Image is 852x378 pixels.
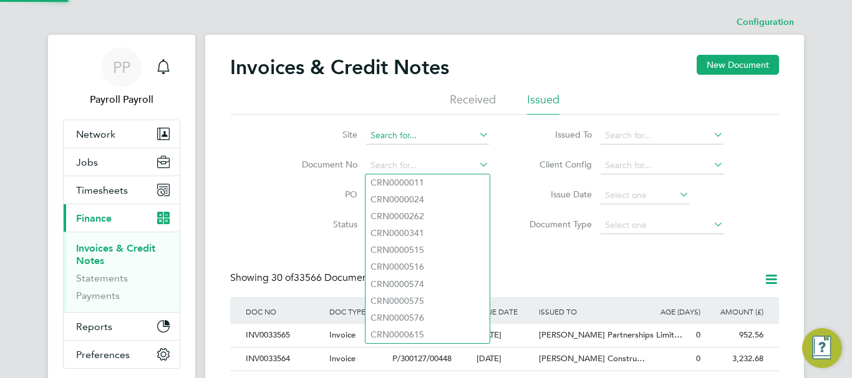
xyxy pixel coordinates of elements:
[392,353,452,364] span: P/300127/00448
[365,208,490,225] li: CRN0000262
[520,189,592,200] label: Issue Date
[243,297,326,326] div: DOC NO
[696,353,700,364] span: 0
[64,341,180,368] button: Preferences
[601,217,724,234] input: Select one
[366,157,489,174] input: Search for...
[696,329,700,340] span: 0
[539,329,682,340] span: [PERSON_NAME] Partnerships Limit…
[76,242,155,267] a: Invoices & Credit Notes
[366,127,489,144] input: Search for...
[64,232,180,312] div: Finance
[365,191,490,208] li: CRN0000024
[704,324,767,347] div: 952.56
[473,347,536,371] div: [DATE]
[230,272,378,285] div: Showing
[286,129,357,140] label: Site
[113,59,130,75] span: PP
[365,225,490,242] li: CRN0000341
[63,92,180,107] span: Payroll Payroll
[520,159,592,170] label: Client Config
[64,176,180,204] button: Timesheets
[450,92,496,115] li: Received
[76,128,115,140] span: Network
[473,324,536,347] div: [DATE]
[76,212,112,224] span: Finance
[365,174,490,191] li: CRN0000011
[365,326,490,343] li: CRN0000615
[539,353,645,364] span: [PERSON_NAME] Constru…
[76,184,128,196] span: Timesheets
[286,159,357,170] label: Document No
[76,272,128,284] a: Statements
[601,187,689,204] input: Select one
[520,129,592,140] label: Issued To
[76,349,130,361] span: Preferences
[64,313,180,340] button: Reports
[243,324,326,347] div: INV0033565
[243,347,326,371] div: INV0033564
[365,242,490,258] li: CRN0000515
[601,157,724,174] input: Search for...
[365,276,490,293] li: CRN0000574
[286,189,357,200] label: PO
[64,120,180,148] button: Network
[527,92,559,115] li: Issued
[802,328,842,368] button: Engage Resource Center
[536,297,641,326] div: ISSUED TO
[271,272,375,284] span: 33566 Documents
[76,156,98,168] span: Jobs
[704,297,767,326] div: AMOUNT (£)
[737,10,794,35] li: Configuration
[520,219,592,230] label: Document Type
[63,47,180,107] a: PPPayroll Payroll
[76,290,120,301] a: Payments
[64,204,180,232] button: Finance
[365,258,490,275] li: CRN0000516
[64,148,180,176] button: Jobs
[329,353,356,364] span: Invoice
[271,272,294,284] span: 30 of
[704,347,767,371] div: 3,232.68
[641,297,704,326] div: AGE (DAYS)
[365,309,490,326] li: CRN0000576
[365,293,490,309] li: CRN0000575
[329,329,356,340] span: Invoice
[326,297,389,326] div: DOC TYPE
[601,127,724,144] input: Search for...
[230,55,449,80] h2: Invoices & Credit Notes
[473,297,536,326] div: ISSUE DATE
[76,321,112,333] span: Reports
[697,55,779,75] button: New Document
[286,219,357,230] label: Status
